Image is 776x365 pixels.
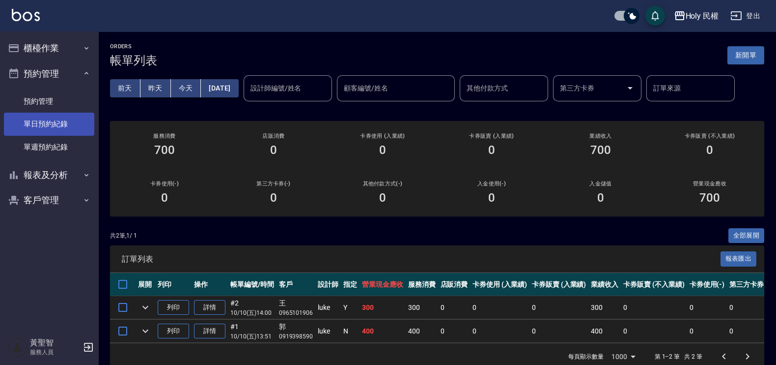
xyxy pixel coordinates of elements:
td: 0 [727,320,774,343]
button: 全部展開 [728,228,765,243]
th: 展開 [136,273,155,296]
h2: 其他付款方式(-) [340,181,425,187]
button: 前天 [110,79,140,97]
h5: 黃聖智 [30,338,80,348]
button: 報表匯出 [721,251,757,267]
a: 新開單 [727,50,764,60]
div: 郭 [279,322,313,332]
td: 0 [621,296,687,319]
td: 0 [621,320,687,343]
td: 0 [687,320,727,343]
p: 每頁顯示數量 [568,352,604,361]
th: 卡券販賣 (入業績) [529,273,589,296]
a: 詳情 [194,324,225,339]
h2: 第三方卡券(-) [231,181,316,187]
h2: 卡券販賣 (入業績) [449,133,534,139]
td: 400 [406,320,438,343]
th: 營業現金應收 [360,273,406,296]
th: 業績收入 [588,273,621,296]
p: 10/10 (五) 13:51 [230,332,274,341]
button: Holy 民權 [670,6,723,26]
button: 新開單 [727,46,764,64]
p: 10/10 (五) 14:00 [230,308,274,317]
h3: 0 [379,191,386,205]
h3: 0 [270,191,277,205]
h2: 入金儲值 [558,181,643,187]
td: 300 [588,296,621,319]
th: 服務消費 [406,273,438,296]
div: 王 [279,298,313,308]
td: luke [315,296,341,319]
button: 櫃檯作業 [4,35,94,61]
td: 0 [529,296,589,319]
button: [DATE] [201,79,238,97]
a: 單週預約紀錄 [4,136,94,158]
th: 第三方卡券(-) [727,273,774,296]
th: 客戶 [277,273,316,296]
th: 店販消費 [438,273,471,296]
p: 服務人員 [30,348,80,357]
h2: 營業現金應收 [667,181,752,187]
h3: 0 [597,191,604,205]
td: 0 [438,296,471,319]
h3: 0 [488,143,495,157]
img: Person [8,337,28,357]
h3: 服務消費 [122,133,207,139]
h3: 700 [154,143,175,157]
td: 400 [360,320,406,343]
h2: 業績收入 [558,133,643,139]
button: 客戶管理 [4,187,94,213]
h2: 卡券販賣 (不入業績) [667,133,752,139]
p: 0965101906 [279,308,313,317]
p: 第 1–2 筆 共 2 筆 [655,352,702,361]
h3: 0 [379,143,386,157]
td: 0 [438,320,471,343]
h3: 700 [699,191,720,205]
td: 0 [727,296,774,319]
th: 帳單編號/時間 [228,273,277,296]
p: 共 2 筆, 1 / 1 [110,231,137,240]
button: expand row [138,300,153,315]
a: 報表匯出 [721,254,757,263]
button: 列印 [158,324,189,339]
h2: 店販消費 [231,133,316,139]
h2: 入金使用(-) [449,181,534,187]
td: #2 [228,296,277,319]
a: 詳情 [194,300,225,315]
button: 列印 [158,300,189,315]
td: 300 [406,296,438,319]
button: 昨天 [140,79,171,97]
th: 指定 [341,273,360,296]
td: 0 [470,320,529,343]
td: 400 [588,320,621,343]
h3: 700 [590,143,611,157]
h2: ORDERS [110,43,157,50]
h3: 帳單列表 [110,54,157,67]
button: save [645,6,665,26]
th: 列印 [155,273,192,296]
h3: 0 [161,191,168,205]
button: 今天 [171,79,201,97]
th: 卡券使用 (入業績) [470,273,529,296]
h3: 0 [706,143,713,157]
th: 操作 [192,273,228,296]
td: 0 [529,320,589,343]
h2: 卡券使用(-) [122,181,207,187]
th: 卡券販賣 (不入業績) [621,273,687,296]
td: #1 [228,320,277,343]
td: 0 [470,296,529,319]
button: 報表及分析 [4,162,94,188]
td: luke [315,320,341,343]
button: Open [622,80,638,96]
td: N [341,320,360,343]
td: 0 [687,296,727,319]
th: 卡券使用(-) [687,273,727,296]
h3: 0 [270,143,277,157]
button: expand row [138,324,153,338]
p: 0919398590 [279,332,313,341]
td: 300 [360,296,406,319]
h2: 卡券使用 (入業績) [340,133,425,139]
button: 預約管理 [4,61,94,87]
button: 登出 [726,7,764,25]
h3: 0 [488,191,495,205]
